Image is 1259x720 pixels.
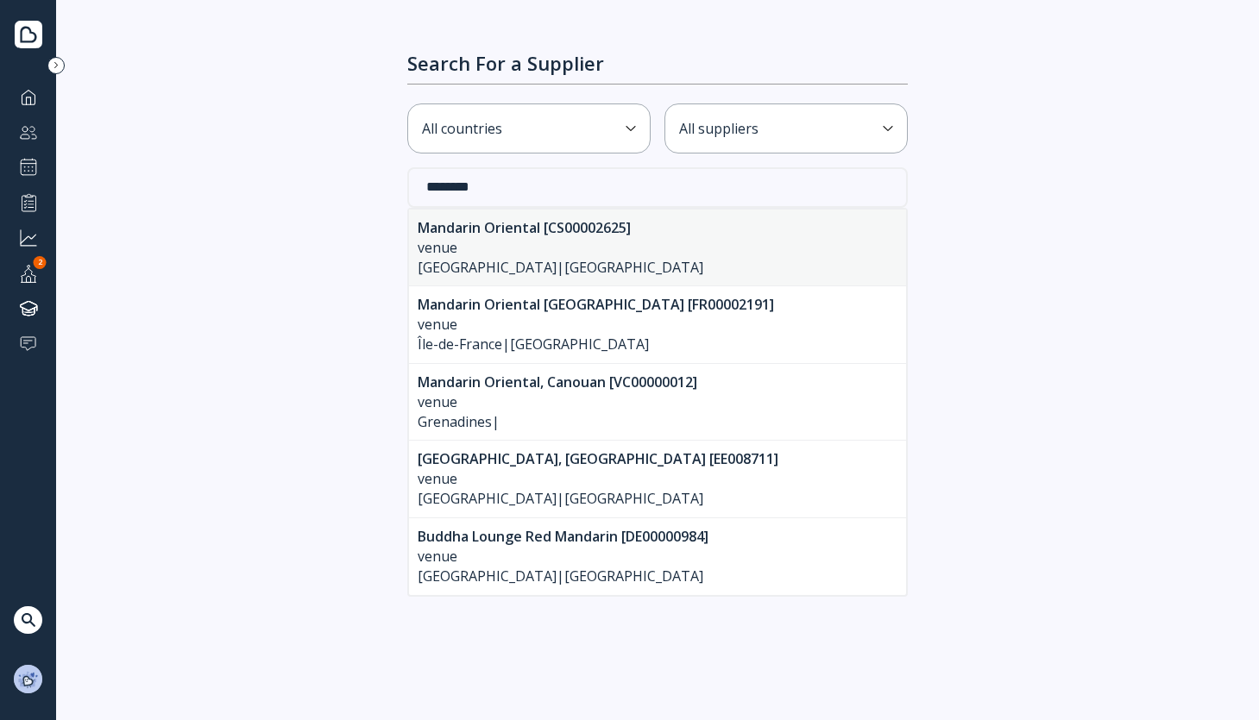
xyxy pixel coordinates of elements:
div: venue [418,392,897,412]
div: Search For a Supplier [407,52,604,74]
div: venue [418,547,897,567]
div: | [418,335,897,354]
div: [ VC00000012 ] [606,373,697,392]
div: Widżet czatu [1173,637,1259,720]
div: Île-de-France [418,335,502,354]
a: Knowledge hub [14,294,42,322]
div: Grenadines [418,412,492,432]
a: Your profile2 [14,259,42,287]
div: All suppliers [679,119,876,139]
div: Your profile [14,259,42,287]
div: | [418,489,897,509]
div: [GEOGRAPHIC_DATA] [510,335,649,354]
div: [ DE00000984 ] [618,527,708,547]
div: [ CS00002625 ] [540,218,631,238]
div: [GEOGRAPHIC_DATA] [564,489,703,509]
div: [ FR00002191 ] [684,295,774,315]
div: [ EE008711 ] [706,449,778,469]
a: Help & support [14,329,42,358]
button: Search [14,606,42,634]
div: | [418,258,897,278]
div: venue [418,238,897,258]
a: Couples manager [14,118,42,147]
div: [GEOGRAPHIC_DATA] [564,567,703,586]
div: Mandarin Oriental, Canouan [418,373,606,392]
div: [GEOGRAPHIC_DATA] [418,258,557,278]
a: Grow your business [14,223,42,252]
a: Performance [14,188,42,216]
div: | [418,567,897,586]
div: Mandarin Oriental [GEOGRAPHIC_DATA] [418,295,684,315]
div: [GEOGRAPHIC_DATA] [418,489,557,509]
div: Mandarin Oriental [418,218,540,238]
a: Dashboard [14,83,42,111]
div: 2 [34,256,47,269]
div: | [418,412,897,432]
a: Events [14,153,42,181]
div: venue [418,315,897,335]
div: [GEOGRAPHIC_DATA] [418,567,557,586]
div: venue [418,469,897,489]
div: [GEOGRAPHIC_DATA], [GEOGRAPHIC_DATA] [418,449,706,469]
div: All countries [422,119,619,139]
div: [GEOGRAPHIC_DATA] [564,258,703,278]
iframe: Chat Widget [1173,637,1259,720]
div: Buddha Lounge Red Mandarin [418,527,618,547]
